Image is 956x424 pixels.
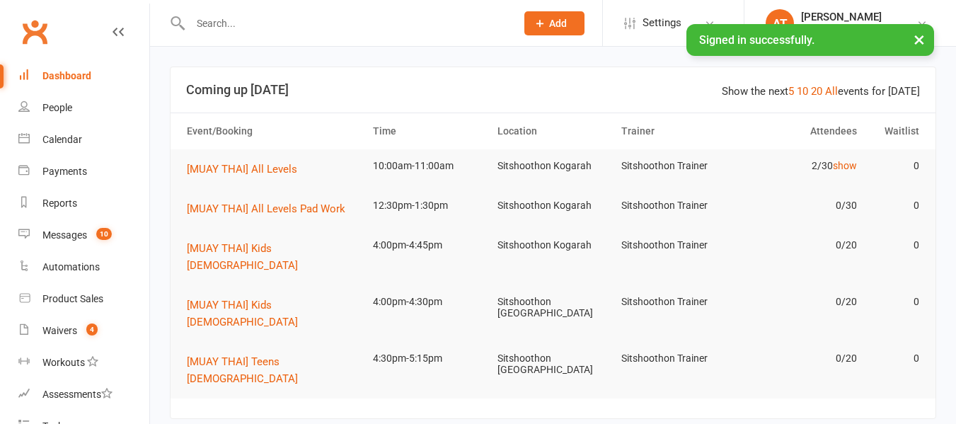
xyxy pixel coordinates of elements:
[187,161,307,178] button: [MUAY THAI] All Levels
[42,166,87,177] div: Payments
[42,102,72,113] div: People
[17,14,52,50] a: Clubworx
[615,342,739,375] td: Sitshoothon Trainer
[367,342,491,375] td: 4:30pm-5:15pm
[833,160,857,171] a: show
[863,113,926,149] th: Waitlist
[739,149,864,183] td: 2/30
[811,85,822,98] a: 20
[18,156,149,188] a: Payments
[524,11,584,35] button: Add
[187,355,298,385] span: [MUAY THAI] Teens [DEMOGRAPHIC_DATA]
[367,113,491,149] th: Time
[863,149,926,183] td: 0
[863,285,926,319] td: 0
[825,85,838,98] a: All
[187,163,297,176] span: [MUAY THAI] All Levels
[491,189,616,222] td: Sitshoothon Kogarah
[86,323,98,336] span: 4
[187,297,360,331] button: [MUAY THAI] Kids [DEMOGRAPHIC_DATA]
[42,325,77,336] div: Waivers
[187,202,345,215] span: [MUAY THAI] All Levels Pad Work
[18,379,149,411] a: Assessments
[367,189,491,222] td: 12:30pm-1:30pm
[491,113,616,149] th: Location
[797,85,808,98] a: 10
[187,353,360,387] button: [MUAY THAI] Teens [DEMOGRAPHIC_DATA]
[491,342,616,386] td: Sitshoothon [GEOGRAPHIC_DATA]
[766,9,794,38] div: AT
[42,389,113,400] div: Assessments
[180,113,367,149] th: Event/Booking
[18,124,149,156] a: Calendar
[42,229,87,241] div: Messages
[18,60,149,92] a: Dashboard
[367,285,491,319] td: 4:00pm-4:30pm
[739,113,864,149] th: Attendees
[863,229,926,262] td: 0
[367,229,491,262] td: 4:00pm-4:45pm
[739,285,864,319] td: 0/20
[615,285,739,319] td: Sitshoothon Trainer
[186,13,506,33] input: Search...
[863,189,926,222] td: 0
[801,23,882,36] div: Sitshoothon
[187,240,360,274] button: [MUAY THAI] Kids [DEMOGRAPHIC_DATA]
[18,188,149,219] a: Reports
[739,229,864,262] td: 0/20
[722,83,920,100] div: Show the next events for [DATE]
[615,113,739,149] th: Trainer
[18,347,149,379] a: Workouts
[863,342,926,375] td: 0
[187,242,298,272] span: [MUAY THAI] Kids [DEMOGRAPHIC_DATA]
[42,261,100,273] div: Automations
[42,197,77,209] div: Reports
[549,18,567,29] span: Add
[739,342,864,375] td: 0/20
[42,134,82,145] div: Calendar
[18,315,149,347] a: Waivers 4
[42,70,91,81] div: Dashboard
[18,251,149,283] a: Automations
[187,200,355,217] button: [MUAY THAI] All Levels Pad Work
[615,149,739,183] td: Sitshoothon Trainer
[96,228,112,240] span: 10
[491,285,616,330] td: Sitshoothon [GEOGRAPHIC_DATA]
[643,7,681,39] span: Settings
[906,24,932,55] button: ×
[18,283,149,315] a: Product Sales
[699,33,814,47] span: Signed in successfully.
[367,149,491,183] td: 10:00am-11:00am
[42,357,85,368] div: Workouts
[18,92,149,124] a: People
[491,149,616,183] td: Sitshoothon Kogarah
[615,229,739,262] td: Sitshoothon Trainer
[187,299,298,328] span: [MUAY THAI] Kids [DEMOGRAPHIC_DATA]
[18,219,149,251] a: Messages 10
[186,83,920,97] h3: Coming up [DATE]
[739,189,864,222] td: 0/30
[615,189,739,222] td: Sitshoothon Trainer
[491,229,616,262] td: Sitshoothon Kogarah
[788,85,794,98] a: 5
[801,11,882,23] div: [PERSON_NAME]
[42,293,103,304] div: Product Sales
